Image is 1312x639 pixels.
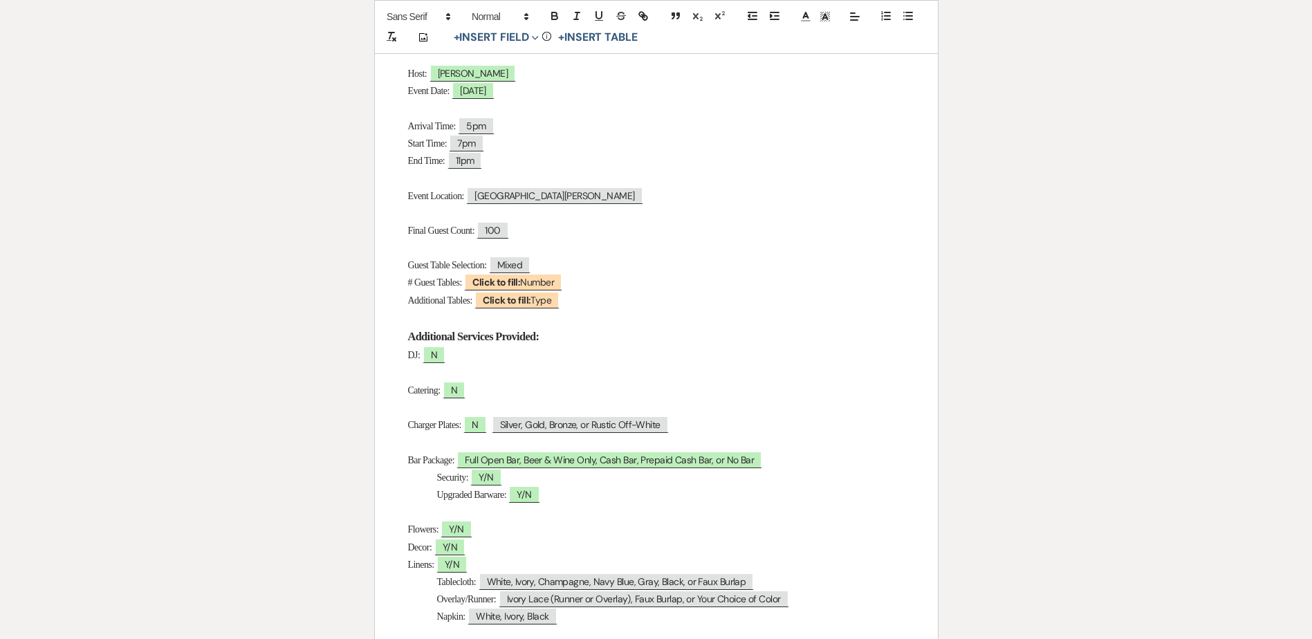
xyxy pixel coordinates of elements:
[557,32,564,43] span: +
[437,611,465,622] span: Napkin:
[408,225,474,236] span: Final Guest Count:
[443,381,465,398] span: N
[408,68,427,79] span: Host:
[470,468,501,485] span: Y/N
[434,538,465,555] span: Y/N
[408,277,462,288] span: # Guest Tables:
[408,156,445,166] span: End Time:
[437,490,506,500] span: Upgraded Barware:
[408,260,487,270] span: Guest Table Selection:
[408,330,539,343] strong: Additional Services Provided:
[408,86,450,96] span: Event Date:
[449,134,483,151] span: 7pm
[437,594,497,604] span: Overlay/Runner:
[408,559,434,570] span: Linens:
[479,573,755,590] span: White, Ivory, Champagne, Navy Blue, Gray, Black, or Faux Burlap
[408,542,432,553] span: Decor:
[468,607,557,624] span: White, Ivory, Black
[436,555,468,573] span: Y/N
[408,524,439,535] span: Flowers:
[423,346,445,363] span: N
[458,117,494,134] span: 5pm
[815,8,835,25] span: Text Background Color
[408,420,461,430] span: Charger Plates:
[464,273,562,290] span: Number
[499,590,789,607] span: Ivory Lace (Runner or Overlay), Faux Burlap, or Your Choice of Color
[474,291,560,308] span: Type
[408,191,464,201] span: Event Location:
[452,82,495,99] span: [DATE]
[465,8,533,25] span: Header Formats
[449,29,544,46] button: Insert Field
[437,472,469,483] span: Security:
[845,8,865,25] span: Alignment
[408,455,455,465] span: Bar Package:
[408,350,421,360] span: DJ:
[796,8,815,25] span: Text Color
[492,416,669,433] span: Silver, Gold, Bronze, or Rustic Off-White
[408,385,441,396] span: Catering:
[483,294,530,306] b: Click to fill:
[437,577,477,587] span: Tablecloth:
[408,121,456,131] span: Arrival Time:
[463,416,486,433] span: N
[472,276,520,288] b: Click to fill:
[441,520,472,537] span: Y/N
[408,138,447,149] span: Start Time:
[454,32,460,43] span: +
[466,187,643,204] span: [GEOGRAPHIC_DATA][PERSON_NAME]
[447,151,483,169] span: 11pm
[489,256,530,273] span: Mixed
[553,29,642,46] button: +Insert Table
[429,64,517,82] span: [PERSON_NAME]
[477,221,508,239] span: 100
[408,295,472,306] span: Additional Tables:
[508,485,539,503] span: Y/N
[456,451,762,468] span: Full Open Bar, Beer & Wine Only, Cash Bar, Prepaid Cash Bar, or No Bar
